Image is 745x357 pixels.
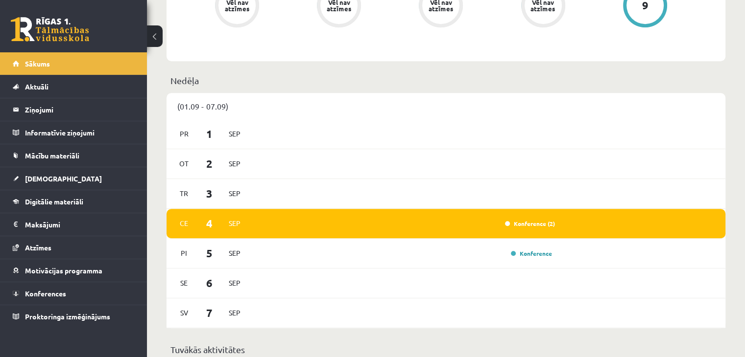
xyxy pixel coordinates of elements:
[194,126,225,142] span: 1
[25,82,48,91] span: Aktuāli
[25,243,51,252] span: Atzīmes
[170,343,721,356] p: Tuvākās aktivitātes
[224,305,245,320] span: Sep
[13,75,135,98] a: Aktuāli
[13,236,135,259] a: Atzīmes
[13,282,135,305] a: Konferences
[25,98,135,121] legend: Ziņojumi
[13,98,135,121] a: Ziņojumi
[25,289,66,298] span: Konferences
[224,126,245,141] span: Sep
[174,216,194,231] span: Ce
[25,312,110,321] span: Proktoringa izmēģinājums
[13,190,135,213] a: Digitālie materiāli
[174,126,194,141] span: Pr
[224,275,245,290] span: Sep
[194,245,225,261] span: 5
[224,216,245,231] span: Sep
[25,174,102,183] span: [DEMOGRAPHIC_DATA]
[13,213,135,236] a: Maksājumi
[194,156,225,172] span: 2
[25,59,50,68] span: Sākums
[174,245,194,261] span: Pi
[11,17,89,42] a: Rīgas 1. Tālmācības vidusskola
[13,167,135,190] a: [DEMOGRAPHIC_DATA]
[13,305,135,328] a: Proktoringa izmēģinājums
[511,249,552,257] a: Konference
[505,220,555,227] a: Konference (2)
[224,186,245,201] span: Sep
[170,74,721,87] p: Nedēļa
[174,275,194,290] span: Se
[167,93,725,119] div: (01.09 - 07.09)
[13,259,135,282] a: Motivācijas programma
[25,197,83,206] span: Digitālie materiāli
[25,266,102,275] span: Motivācijas programma
[194,305,225,321] span: 7
[25,213,135,236] legend: Maksājumi
[13,144,135,167] a: Mācību materiāli
[174,156,194,171] span: Ot
[194,185,225,201] span: 3
[194,215,225,231] span: 4
[13,121,135,144] a: Informatīvie ziņojumi
[224,156,245,171] span: Sep
[224,245,245,261] span: Sep
[13,52,135,75] a: Sākums
[174,186,194,201] span: Tr
[25,121,135,144] legend: Informatīvie ziņojumi
[25,151,79,160] span: Mācību materiāli
[194,275,225,291] span: 6
[174,305,194,320] span: Sv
